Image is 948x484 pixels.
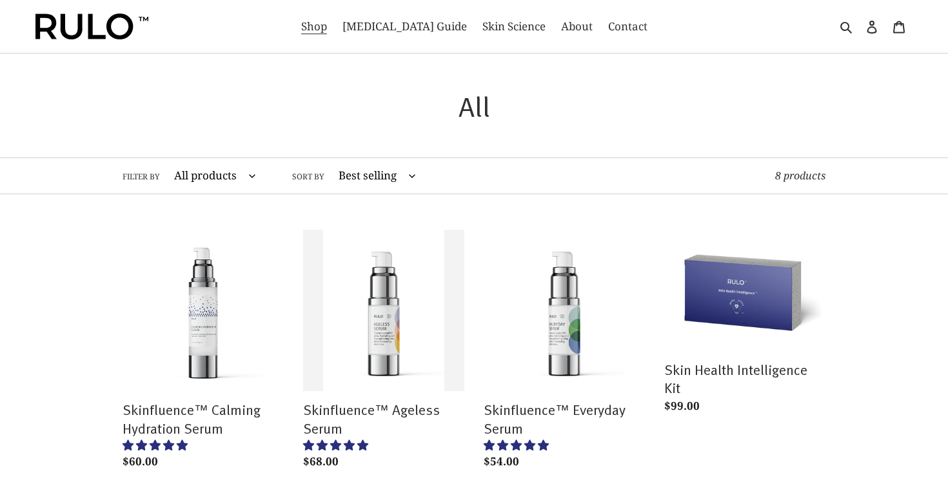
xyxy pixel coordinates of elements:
[342,19,467,34] span: [MEDICAL_DATA] Guide
[301,19,327,34] span: Shop
[608,19,647,34] span: Contact
[123,89,825,123] h1: All
[336,16,473,37] a: [MEDICAL_DATA] Guide
[482,19,546,34] span: Skin Science
[292,171,324,183] label: Sort by
[295,16,333,37] a: Shop
[602,16,654,37] a: Contact
[775,168,825,183] span: 8 products
[555,16,599,37] a: About
[123,171,160,183] label: Filter by
[561,19,593,34] span: About
[35,14,148,39] img: Rulo™ Skin
[476,16,552,37] a: Skin Science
